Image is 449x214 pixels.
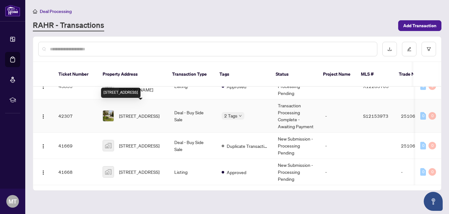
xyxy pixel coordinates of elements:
[101,88,141,98] div: [STREET_ADDRESS]
[320,133,358,159] td: -
[427,47,431,51] span: filter
[41,170,46,175] img: Logo
[273,99,320,133] td: Transaction Processing Complete - Awaiting Payment
[224,112,237,119] span: 2 Tags
[41,114,46,119] img: Logo
[227,169,246,176] span: Approved
[428,112,436,120] div: 0
[169,159,217,185] td: Listing
[239,114,242,117] span: down
[41,144,46,149] img: Logo
[320,99,358,133] td: -
[5,5,20,16] img: logo
[407,47,411,51] span: edit
[169,133,217,159] td: Deal - Buy Side Sale
[382,42,397,56] button: download
[320,159,358,185] td: -
[396,133,440,159] td: 2510662 - DUP
[53,133,98,159] td: 41669
[38,167,48,177] button: Logo
[363,113,388,119] span: S12153973
[169,99,217,133] td: Deal - Buy Side Sale
[167,62,214,87] th: Transaction Type
[396,159,440,185] td: -
[53,159,98,185] td: 41668
[53,62,98,87] th: Ticket Number
[356,62,394,87] th: MLS #
[424,192,443,211] button: Open asap
[227,83,246,90] span: Approved
[271,62,318,87] th: Status
[119,112,159,119] span: [STREET_ADDRESS]
[420,168,426,176] div: 0
[227,142,268,149] span: Duplicate Transaction
[119,142,159,149] span: [STREET_ADDRESS]
[33,20,104,31] a: RAHR - Transactions
[396,99,440,133] td: 2510662
[98,62,167,87] th: Property Address
[9,197,17,206] span: MT
[119,168,159,175] span: [STREET_ADDRESS]
[40,9,72,14] span: Deal Processing
[420,142,426,149] div: 0
[214,62,271,87] th: Tags
[398,20,441,31] button: Add Transaction
[318,62,356,87] th: Project Name
[273,159,320,185] td: New Submission - Processing Pending
[422,42,436,56] button: filter
[394,62,438,87] th: Trade Number
[53,99,98,133] td: 42307
[33,9,37,14] span: home
[41,84,46,89] img: Logo
[428,142,436,149] div: 0
[103,167,114,177] img: thumbnail-img
[38,141,48,151] button: Logo
[403,21,436,31] span: Add Transaction
[402,42,416,56] button: edit
[103,110,114,121] img: thumbnail-img
[420,112,426,120] div: 0
[428,168,436,176] div: 0
[103,140,114,151] img: thumbnail-img
[273,133,320,159] td: New Submission - Processing Pending
[38,111,48,121] button: Logo
[387,47,392,51] span: download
